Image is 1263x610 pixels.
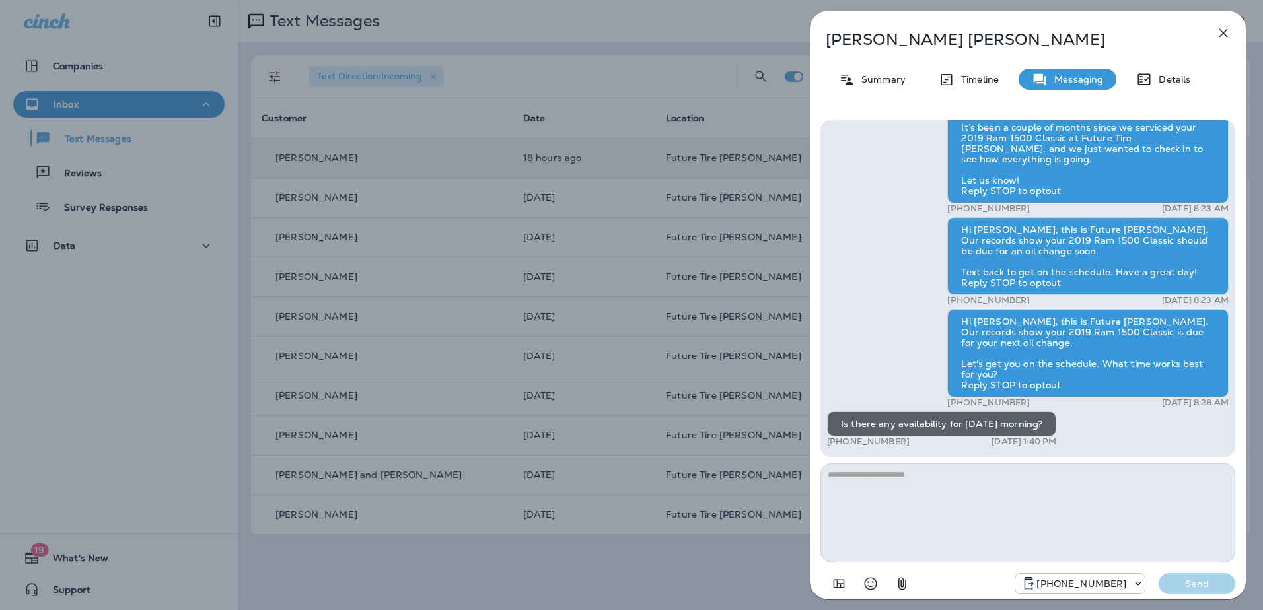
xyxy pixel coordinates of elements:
div: Hi [PERSON_NAME], this is Future [PERSON_NAME]. Our records show your 2019 Ram 1500 Classic shoul... [947,217,1229,295]
p: [DATE] 8:23 AM [1162,295,1229,306]
p: [DATE] 8:28 AM [1162,397,1229,408]
p: [PERSON_NAME] [PERSON_NAME] [826,30,1186,49]
p: [PHONE_NUMBER] [947,203,1030,214]
p: Timeline [955,74,999,85]
p: Messaging [1048,74,1103,85]
p: Summary [855,74,906,85]
p: Details [1152,74,1190,85]
p: [DATE] 8:23 AM [1162,203,1229,214]
div: Hi [PERSON_NAME], this is Future [PERSON_NAME]. Our records show your 2019 Ram 1500 Classic is du... [947,309,1229,397]
p: [PHONE_NUMBER] [827,436,910,447]
div: +1 (928) 232-1970 [1015,576,1145,592]
p: [PHONE_NUMBER] [947,295,1030,306]
button: Select an emoji [857,570,884,597]
div: Is there any availability for [DATE] morning? [827,411,1056,436]
button: Add in a premade template [826,570,852,597]
p: [DATE] 1:40 PM [992,436,1056,447]
p: [PHONE_NUMBER] [1036,578,1126,589]
p: [PHONE_NUMBER] [947,397,1030,408]
div: Hi [PERSON_NAME], It’s been a couple of months since we serviced your 2019 Ram 1500 Classic at Fu... [947,94,1229,203]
